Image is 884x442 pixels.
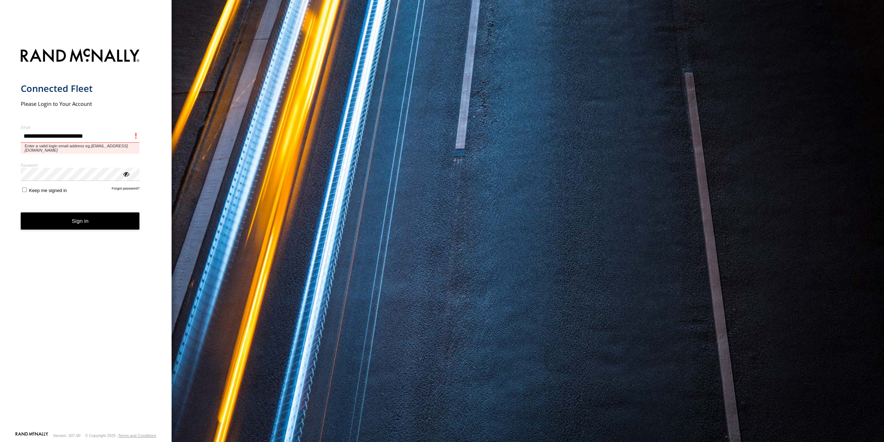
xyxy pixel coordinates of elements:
div: Version: 307.00 [53,433,80,438]
button: Sign in [21,212,140,230]
img: Rand McNally [21,47,140,65]
label: Email [21,124,140,130]
div: ViewPassword [122,170,129,177]
form: main [21,44,151,431]
h1: Connected Fleet [21,83,140,94]
em: [EMAIL_ADDRESS][DOMAIN_NAME] [25,144,128,152]
span: Enter a valid login email address eg. [21,143,140,154]
div: © Copyright 2025 - [85,433,156,438]
label: Password [21,162,140,168]
a: Terms and Conditions [118,433,156,438]
input: Keep me signed in [22,187,27,192]
a: Visit our Website [15,432,48,439]
h2: Please Login to Your Account [21,100,140,107]
span: Keep me signed in [29,188,67,193]
a: Forgot password? [112,186,140,193]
